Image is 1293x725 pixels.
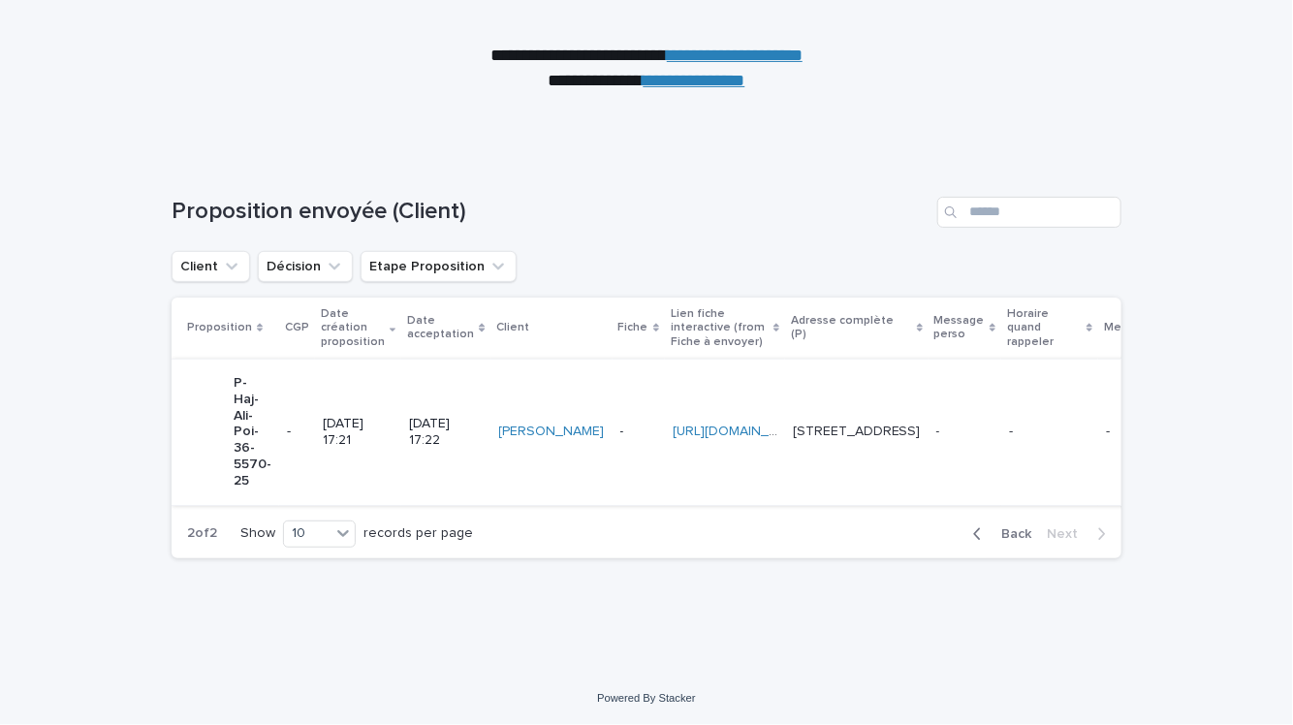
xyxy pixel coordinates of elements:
button: Client [172,251,250,282]
div: 10 [284,523,331,544]
p: Client [497,317,530,338]
button: Décision [258,251,353,282]
p: - [936,420,944,440]
a: [PERSON_NAME] [499,424,605,440]
input: Search [937,197,1121,228]
p: 2 of 2 [172,510,233,557]
button: Next [1039,525,1121,543]
button: Back [958,525,1039,543]
p: Lien fiche interactive (from Fiche à envoyer) [671,303,769,353]
p: Message perso [934,310,985,346]
button: Etape Proposition [361,251,517,282]
span: Back [990,527,1031,541]
p: Show [240,525,275,542]
p: - [287,424,307,440]
a: [URL][DOMAIN_NAME] [673,425,809,438]
p: Fiche [618,317,648,338]
a: Powered By Stacker [597,692,695,704]
p: P-Haj-Ali-Poi-36-5570-25 [234,375,271,489]
p: [DATE] 17:21 [323,416,394,449]
p: [DATE] 17:22 [409,416,483,449]
p: Adresse complète (P) [791,310,912,346]
p: Proposition [187,317,252,338]
p: Date création proposition [321,303,385,353]
p: - [1009,420,1017,440]
p: Horaire quand rappeler [1007,303,1082,353]
p: records per page [363,525,473,542]
span: Next [1047,527,1089,541]
h1: Proposition envoyée (Client) [172,198,930,226]
p: Date acceptation [407,310,474,346]
p: CGP [285,317,309,338]
p: [STREET_ADDRESS] [793,424,921,440]
p: - [620,424,657,440]
div: - [1106,424,1110,440]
